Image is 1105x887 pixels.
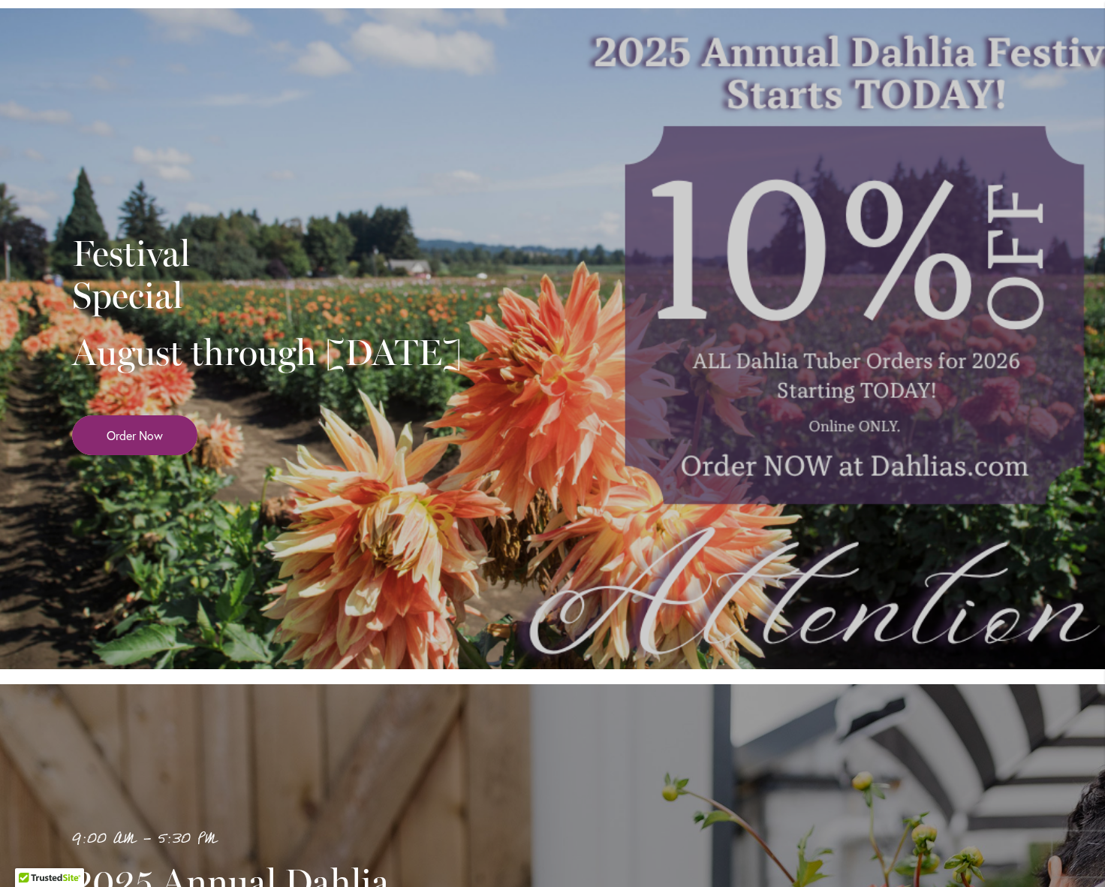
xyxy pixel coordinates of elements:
[72,827,485,852] p: 9:00 AM - 5:30 PM
[107,427,163,444] span: Order Now
[72,331,462,373] h2: August through [DATE]
[72,232,462,316] h2: Festival Special
[72,415,197,455] a: Order Now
